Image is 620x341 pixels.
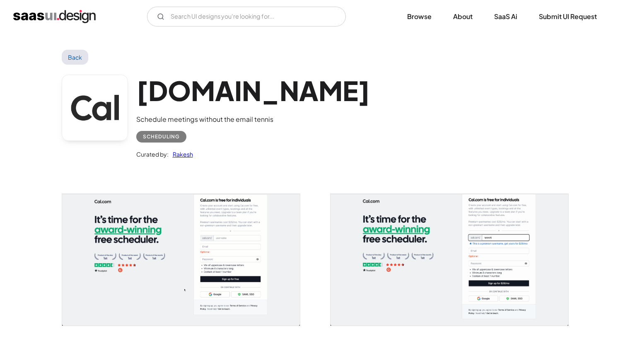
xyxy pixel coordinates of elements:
img: 64224438005a73611aad9b82_Cal.com%20Open%20Scheduling%20Sign%20Up%20premium%20name.png [331,194,568,325]
a: About [443,7,482,26]
a: open lightbox [331,194,568,325]
div: Schedule meetings without the email tennis [136,114,370,124]
form: Email Form [147,7,346,27]
a: home [13,10,96,23]
div: Curated by: [136,149,169,159]
a: SaaS Ai [484,7,527,26]
input: Search UI designs you're looking for... [147,7,346,27]
a: open lightbox [62,194,300,325]
div: Scheduling [143,132,180,142]
a: Submit UI Request [529,7,607,26]
img: 64224438150ff8168a6e8a73_Cal.com%20Scheduling%20Sign%20Up.png [62,194,300,325]
a: Rakesh [169,149,193,159]
a: Back [62,50,89,65]
h1: [DOMAIN_NAME] [136,75,370,106]
a: Browse [397,7,441,26]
